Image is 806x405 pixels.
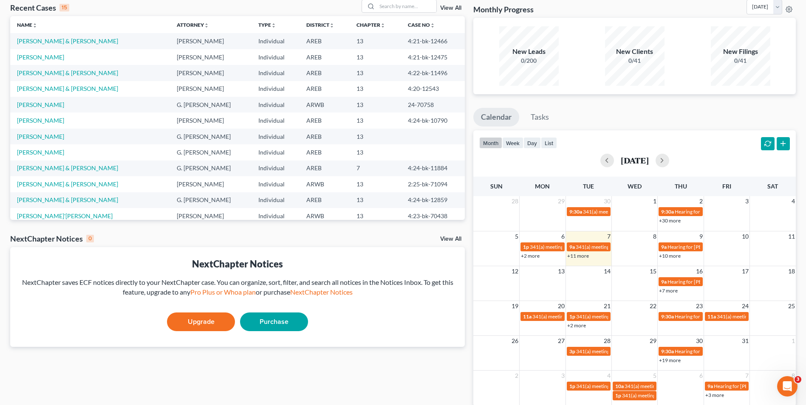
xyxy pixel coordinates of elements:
span: 9:30a [661,208,674,215]
span: 15 [649,266,657,276]
i: unfold_more [329,23,334,28]
td: Individual [252,208,300,224]
span: 11a [707,313,716,320]
td: AREB [300,65,350,81]
td: [PERSON_NAME] [170,81,252,97]
span: 12 [511,266,519,276]
td: AREB [300,160,350,176]
a: View All [440,5,461,11]
span: 9 [699,231,704,242]
td: ARWB [300,176,350,192]
span: 1p [569,313,575,320]
i: unfold_more [32,23,37,28]
div: NextChapter Notices [17,257,458,270]
a: [PERSON_NAME] [17,149,64,156]
td: 13 [350,49,401,65]
td: G. [PERSON_NAME] [170,160,252,176]
span: 6 [560,231,566,242]
span: 31 [741,336,749,346]
td: 4:24-bk-12859 [401,192,465,208]
span: 25 [787,301,796,311]
span: Hearing for [PERSON_NAME] [675,208,741,215]
td: Individual [252,112,300,128]
a: [PERSON_NAME] [17,117,64,124]
td: AREB [300,81,350,97]
span: 3 [795,376,801,383]
span: 1 [791,336,796,346]
h2: [DATE] [621,156,649,165]
span: 341(a) meeting for [PERSON_NAME] and [PERSON_NAME] [576,244,708,250]
td: 4:22-bk-11496 [401,65,465,81]
span: 26 [511,336,519,346]
span: Fri [722,183,731,190]
a: [PERSON_NAME] & [PERSON_NAME] [17,164,118,172]
td: 13 [350,144,401,160]
span: 10a [615,383,624,389]
a: +7 more [659,287,678,294]
a: View All [440,236,461,242]
td: Individual [252,192,300,208]
td: Individual [252,97,300,112]
div: NextChapter saves ECF notices directly to your NextChapter case. You can organize, sort, filter, ... [17,278,458,297]
td: G. [PERSON_NAME] [170,192,252,208]
span: 16 [695,266,704,276]
td: 13 [350,97,401,112]
span: 341(a) meeting for [PERSON_NAME] [530,244,612,250]
td: ARWB [300,97,350,112]
span: 3p [569,348,575,354]
a: NextChapter Notices [290,288,353,296]
span: 9a [707,383,713,389]
td: AREB [300,49,350,65]
td: Individual [252,144,300,160]
span: Thu [675,183,687,190]
span: 13 [557,266,566,276]
span: 341(a) meeting for [PERSON_NAME] [625,383,707,389]
span: 22 [649,301,657,311]
td: 4:23-bk-70438 [401,208,465,224]
td: 24-70758 [401,97,465,112]
td: [PERSON_NAME] [170,176,252,192]
td: 13 [350,112,401,128]
iframe: Intercom live chat [777,376,798,397]
a: +10 more [659,253,681,259]
a: Purchase [240,312,308,331]
span: 341(a) meeting for Deadrun [PERSON_NAME] [583,208,686,215]
td: 4:20-12543 [401,81,465,97]
a: [PERSON_NAME] & [PERSON_NAME] [17,180,118,188]
span: 341(a) meeting for [PERSON_NAME] [717,313,799,320]
div: Recent Cases [10,3,69,13]
span: 29 [649,336,657,346]
span: 29 [557,196,566,206]
span: 1p [523,244,529,250]
span: 1 [652,196,657,206]
td: [PERSON_NAME] [170,208,252,224]
span: 7 [606,231,611,242]
span: 9a [661,244,667,250]
span: 30 [695,336,704,346]
a: Districtunfold_more [306,22,334,28]
span: 341(a) meeting for [PERSON_NAME] [576,348,658,354]
td: AREB [300,144,350,160]
td: Individual [252,160,300,176]
span: 17 [741,266,749,276]
td: 4:24-bk-10790 [401,112,465,128]
span: 9a [661,278,667,285]
div: NextChapter Notices [10,233,94,244]
td: Individual [252,129,300,144]
span: 28 [603,336,611,346]
td: 4:21-bk-12466 [401,33,465,49]
span: Mon [535,183,550,190]
a: +30 more [659,217,681,224]
a: +19 more [659,357,681,363]
td: 13 [350,208,401,224]
span: 11 [787,231,796,242]
span: 30 [603,196,611,206]
a: Calendar [473,108,519,127]
span: 9:30a [661,348,674,354]
span: 5 [514,231,519,242]
span: 2 [699,196,704,206]
button: week [502,137,523,149]
td: G. [PERSON_NAME] [170,144,252,160]
td: 13 [350,65,401,81]
span: 7 [744,371,749,381]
